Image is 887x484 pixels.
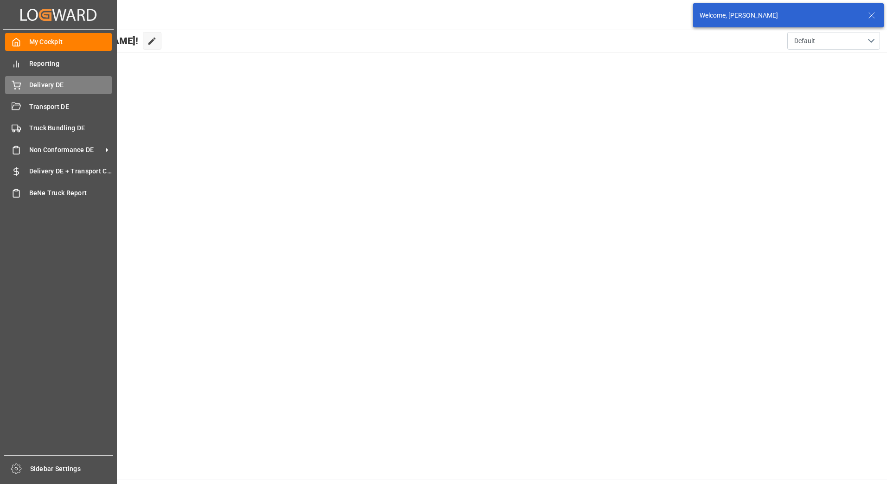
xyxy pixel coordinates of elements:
span: Truck Bundling DE [29,123,112,133]
a: Delivery DE + Transport Cost [5,162,112,180]
span: BeNe Truck Report [29,188,112,198]
a: My Cockpit [5,33,112,51]
div: Welcome, [PERSON_NAME] [700,11,859,20]
span: My Cockpit [29,37,112,47]
span: Reporting [29,59,112,69]
a: Reporting [5,54,112,72]
span: Delivery DE + Transport Cost [29,166,112,176]
span: Delivery DE [29,80,112,90]
span: Sidebar Settings [30,464,113,474]
a: Transport DE [5,97,112,115]
span: Transport DE [29,102,112,112]
span: Non Conformance DE [29,145,103,155]
button: open menu [787,32,880,50]
a: Delivery DE [5,76,112,94]
span: Default [794,36,815,46]
a: Truck Bundling DE [5,119,112,137]
a: BeNe Truck Report [5,184,112,202]
span: Hello [PERSON_NAME]! [39,32,138,50]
